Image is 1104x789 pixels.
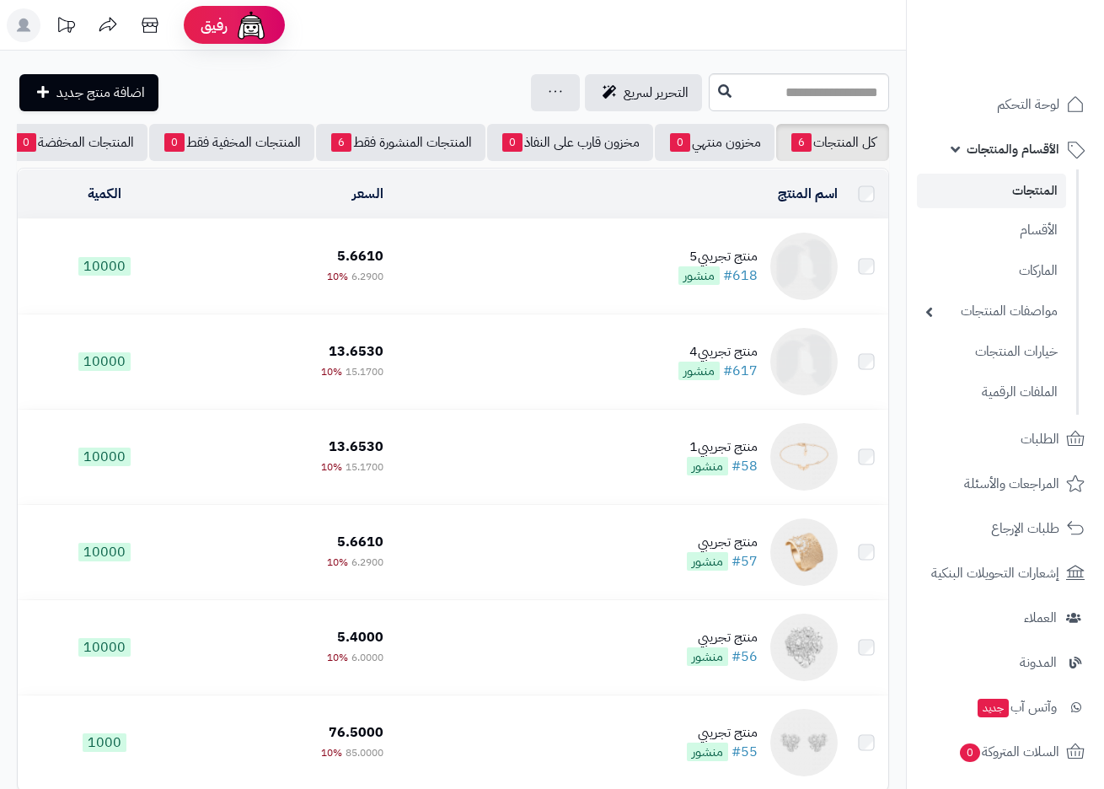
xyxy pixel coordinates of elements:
span: 10% [321,364,342,379]
span: 10% [327,555,348,570]
a: مواصفات المنتجات [917,293,1066,330]
a: مخزون منتهي0 [655,124,774,161]
img: منتج تجريبي [770,614,838,681]
a: #617 [723,361,758,381]
a: السلات المتروكة0 [917,732,1094,772]
span: 6.0000 [351,650,383,665]
span: 0 [670,133,690,152]
a: المنتجات المخفضة0 [1,124,147,161]
a: #58 [732,456,758,476]
span: 13.6530 [329,341,383,362]
span: 85.0000 [346,745,383,760]
a: المنتجات المخفية فقط0 [149,124,314,161]
div: منتج تجريبي1 [687,437,758,457]
div: منتج تجريبي4 [678,342,758,362]
span: الطلبات [1021,427,1059,451]
span: 6 [791,133,812,152]
a: #55 [732,742,758,762]
span: 15.1700 [346,364,383,379]
a: التحرير لسريع [585,74,702,111]
a: الكمية [88,184,121,204]
a: #56 [732,647,758,667]
a: المنتجات [917,174,1066,208]
span: 10% [321,745,342,760]
span: إشعارات التحويلات البنكية [931,561,1059,585]
div: منتج تجريبي [687,628,758,647]
a: طلبات الإرجاع [917,508,1094,549]
span: 0 [164,133,185,152]
a: المدونة [917,642,1094,683]
span: 6.2900 [351,269,383,284]
span: المدونة [1020,651,1057,674]
span: الأقسام والمنتجات [967,137,1059,161]
a: اسم المنتج [778,184,838,204]
img: منتج تجريبي5 [770,233,838,300]
a: خيارات المنتجات [917,334,1066,370]
span: 10000 [78,638,131,657]
a: #618 [723,266,758,286]
span: 6 [331,133,351,152]
span: 0 [502,133,523,152]
span: 6.2900 [351,555,383,570]
span: 10% [321,459,342,475]
span: 10000 [78,448,131,466]
span: جديد [978,699,1009,717]
span: لوحة التحكم [997,93,1059,116]
span: طلبات الإرجاع [991,517,1059,540]
img: منتج تجريبي [770,709,838,776]
span: 13.6530 [329,437,383,457]
span: 0 [16,133,36,152]
a: مخزون قارب على النفاذ0 [487,124,653,161]
span: 10000 [78,352,131,371]
img: منتج تجريبي1 [770,423,838,491]
span: 1000 [83,733,126,752]
a: الطلبات [917,419,1094,459]
span: منشور [678,266,720,285]
span: منشور [687,647,728,666]
span: منشور [687,457,728,475]
span: وآتس آب [976,695,1057,719]
div: منتج تجريبي5 [678,247,758,266]
span: رفيق [201,15,228,35]
span: 5.4000 [337,627,383,647]
a: إشعارات التحويلات البنكية [917,553,1094,593]
a: السعر [352,184,383,204]
a: #57 [732,551,758,572]
span: منشور [687,743,728,761]
a: العملاء [917,598,1094,638]
span: 0 [960,743,980,762]
span: 10% [327,650,348,665]
span: منشور [687,552,728,571]
span: اضافة منتج جديد [56,83,145,103]
img: منتج تجريبي4 [770,328,838,395]
span: 5.6610 [337,246,383,266]
a: الماركات [917,253,1066,289]
img: logo-2.png [989,45,1088,80]
span: العملاء [1024,606,1057,630]
span: 10000 [78,257,131,276]
a: المنتجات المنشورة فقط6 [316,124,485,161]
a: اضافة منتج جديد [19,74,158,111]
img: منتج تجريبي [770,518,838,586]
div: منتج تجريبي [687,533,758,552]
span: 5.6610 [337,532,383,552]
span: منشور [678,362,720,380]
a: الأقسام [917,212,1066,249]
span: المراجعات والأسئلة [964,472,1059,496]
img: ai-face.png [234,8,268,42]
div: منتج تجريبي [687,723,758,743]
a: تحديثات المنصة [45,8,87,46]
a: كل المنتجات6 [776,124,889,161]
span: 15.1700 [346,459,383,475]
a: المراجعات والأسئلة [917,464,1094,504]
a: وآتس آبجديد [917,687,1094,727]
span: السلات المتروكة [958,740,1059,764]
a: لوحة التحكم [917,84,1094,125]
span: التحرير لسريع [624,83,689,103]
a: الملفات الرقمية [917,374,1066,411]
span: 76.5000 [329,722,383,743]
span: 10000 [78,543,131,561]
span: 10% [327,269,348,284]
